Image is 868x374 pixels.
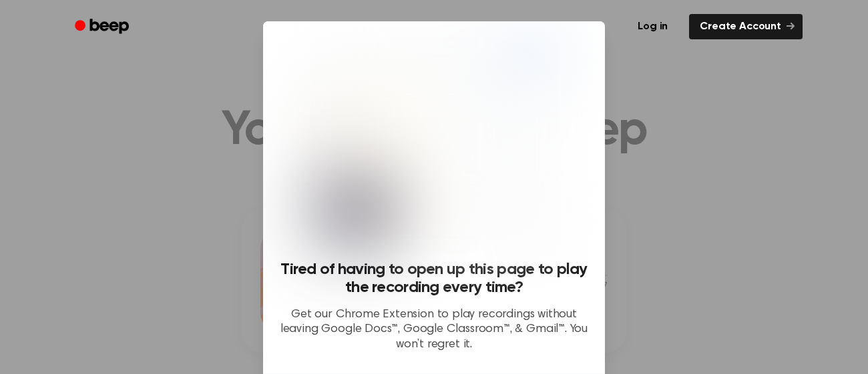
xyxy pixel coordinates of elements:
[624,11,681,42] a: Log in
[279,261,589,297] h3: Tired of having to open up this page to play the recording every time?
[279,307,589,353] p: Get our Chrome Extension to play recordings without leaving Google Docs™, Google Classroom™, & Gm...
[689,14,803,39] a: Create Account
[310,37,558,253] img: Beep extension in action
[65,14,141,40] a: Beep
